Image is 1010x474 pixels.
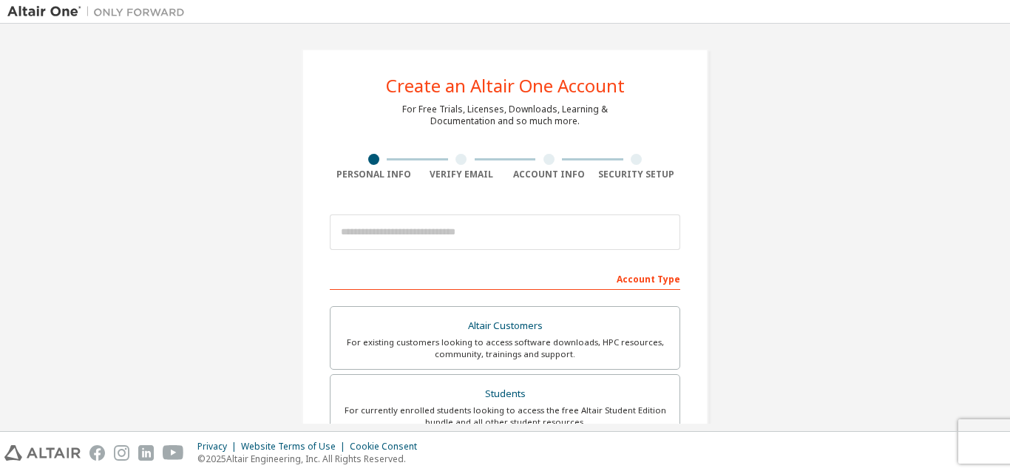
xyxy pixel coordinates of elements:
[418,169,506,180] div: Verify Email
[241,441,350,453] div: Website Terms of Use
[402,104,608,127] div: For Free Trials, Licenses, Downloads, Learning & Documentation and so much more.
[4,445,81,461] img: altair_logo.svg
[339,316,671,336] div: Altair Customers
[339,404,671,428] div: For currently enrolled students looking to access the free Altair Student Edition bundle and all ...
[386,77,625,95] div: Create an Altair One Account
[350,441,426,453] div: Cookie Consent
[89,445,105,461] img: facebook.svg
[330,169,418,180] div: Personal Info
[197,453,426,465] p: © 2025 Altair Engineering, Inc. All Rights Reserved.
[197,441,241,453] div: Privacy
[339,384,671,404] div: Students
[330,266,680,290] div: Account Type
[593,169,681,180] div: Security Setup
[163,445,184,461] img: youtube.svg
[7,4,192,19] img: Altair One
[114,445,129,461] img: instagram.svg
[339,336,671,360] div: For existing customers looking to access software downloads, HPC resources, community, trainings ...
[138,445,154,461] img: linkedin.svg
[505,169,593,180] div: Account Info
